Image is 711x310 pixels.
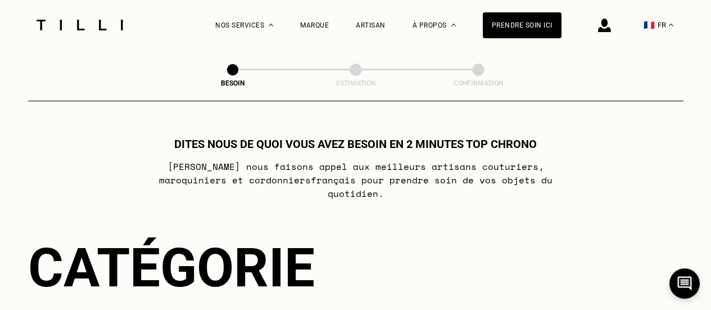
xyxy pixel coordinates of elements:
p: [PERSON_NAME] nous faisons appel aux meilleurs artisans couturiers , maroquiniers et cordonniers ... [133,160,578,200]
img: Menu déroulant à propos [451,24,456,26]
div: Besoin [176,79,289,87]
div: Confirmation [422,79,535,87]
img: Logo du service de couturière Tilli [33,20,127,30]
h1: Dites nous de quoi vous avez besoin en 2 minutes top chrono [174,137,537,151]
img: icône connexion [598,19,611,32]
a: Marque [300,21,329,29]
span: 🇫🇷 [644,20,655,30]
div: Estimation [300,79,412,87]
img: Menu déroulant [269,24,273,26]
div: Catégorie [28,236,683,299]
a: Artisan [356,21,386,29]
img: menu déroulant [669,24,673,26]
a: Prendre soin ici [483,12,561,38]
